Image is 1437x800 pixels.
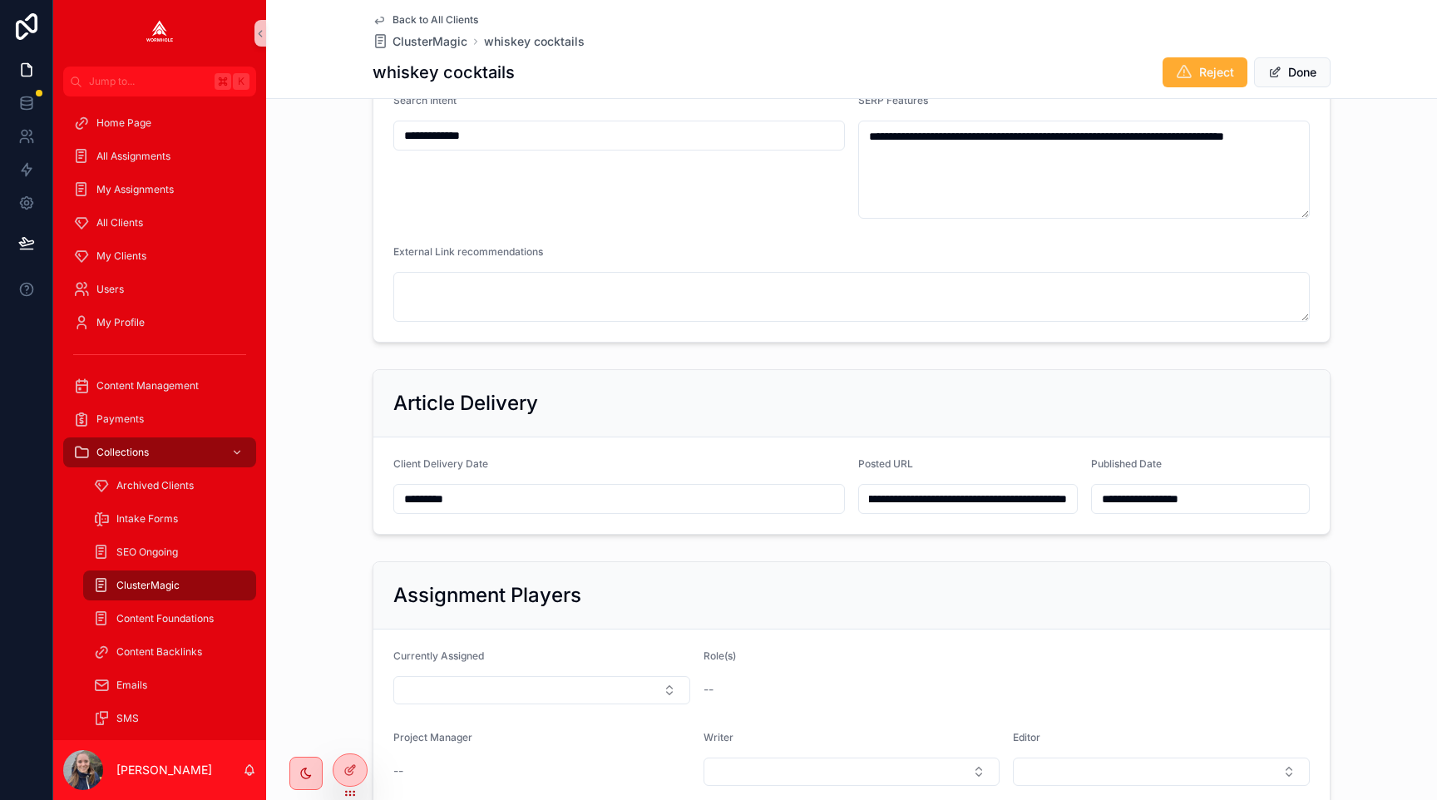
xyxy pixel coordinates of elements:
[116,645,202,659] span: Content Backlinks
[146,20,173,47] img: App logo
[63,208,256,238] a: All Clients
[83,471,256,501] a: Archived Clients
[83,537,256,567] a: SEO Ongoing
[393,582,581,609] h2: Assignment Players
[96,249,146,263] span: My Clients
[1013,731,1040,743] span: Editor
[858,94,928,106] span: SERP Features
[116,512,178,526] span: Intake Forms
[96,216,143,230] span: All Clients
[83,504,256,534] a: Intake Forms
[116,546,178,559] span: SEO Ongoing
[116,612,214,625] span: Content Foundations
[393,245,543,258] span: External Link recommendations
[1091,457,1162,470] span: Published Date
[484,33,585,50] a: whiskey cocktails
[704,681,714,698] span: --
[704,649,736,662] span: Role(s)
[116,762,212,778] p: [PERSON_NAME]
[96,183,174,196] span: My Assignments
[63,108,256,138] a: Home Page
[63,175,256,205] a: My Assignments
[53,96,266,740] div: scrollable content
[96,316,145,329] span: My Profile
[96,116,151,130] span: Home Page
[116,712,139,725] span: SMS
[63,437,256,467] a: Collections
[1163,57,1247,87] button: Reject
[96,150,170,163] span: All Assignments
[393,649,484,662] span: Currently Assigned
[393,731,472,743] span: Project Manager
[393,13,478,27] span: Back to All Clients
[1199,64,1234,81] span: Reject
[704,731,733,743] span: Writer
[393,676,690,704] button: Select Button
[63,274,256,304] a: Users
[373,13,478,27] a: Back to All Clients
[63,241,256,271] a: My Clients
[83,637,256,667] a: Content Backlinks
[83,670,256,700] a: Emails
[63,371,256,401] a: Content Management
[116,579,180,592] span: ClusterMagic
[63,308,256,338] a: My Profile
[83,604,256,634] a: Content Foundations
[1254,57,1331,87] button: Done
[393,457,488,470] span: Client Delivery Date
[63,67,256,96] button: Jump to...K
[116,679,147,692] span: Emails
[63,141,256,171] a: All Assignments
[96,283,124,296] span: Users
[83,570,256,600] a: ClusterMagic
[116,479,194,492] span: Archived Clients
[393,390,538,417] h2: Article Delivery
[393,763,403,779] span: --
[858,457,913,470] span: Posted URL
[373,33,467,50] a: ClusterMagic
[96,379,199,393] span: Content Management
[63,404,256,434] a: Payments
[83,704,256,733] a: SMS
[393,33,467,50] span: ClusterMagic
[704,758,1000,786] button: Select Button
[393,94,457,106] span: Search Intent
[1013,758,1310,786] button: Select Button
[96,412,144,426] span: Payments
[373,61,515,84] h1: whiskey cocktails
[89,75,208,88] span: Jump to...
[96,446,149,459] span: Collections
[235,75,248,88] span: K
